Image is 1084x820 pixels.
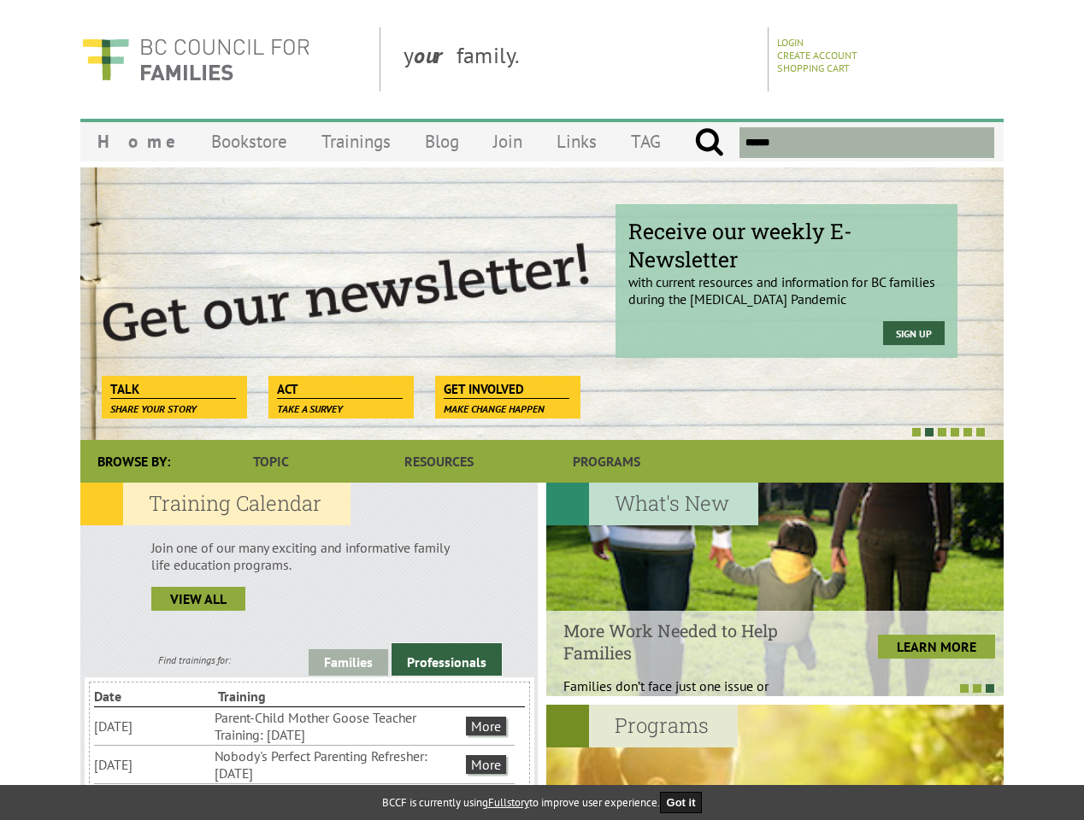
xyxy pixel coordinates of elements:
[277,402,343,415] span: Take a survey
[268,376,411,400] a: Act Take a survey
[777,36,804,49] a: Login
[444,402,545,415] span: Make change happen
[102,376,244,400] a: Talk Share your story
[614,121,678,161] a: TAG
[218,686,339,706] li: Training
[523,440,691,483] a: Programs
[546,705,738,747] h2: Programs
[444,380,569,399] span: Get Involved
[277,380,403,399] span: Act
[309,649,388,676] a: Families
[466,755,506,774] a: More
[546,483,758,525] h2: What's New
[94,686,215,706] li: Date
[80,653,309,666] div: Find trainings for:
[777,61,850,74] a: Shopping Cart
[539,121,614,161] a: Links
[563,619,819,664] h4: More Work Needed to Help Families
[390,27,769,91] div: y family.
[215,746,462,783] li: Nobody's Perfect Parenting Refresher: [DATE]
[80,483,351,525] h2: Training Calendar
[194,121,304,161] a: Bookstore
[563,677,819,712] p: Families don’t face just one issue or problem;...
[151,539,467,573] p: Join one of our many exciting and informative family life education programs.
[355,440,522,483] a: Resources
[694,127,724,158] input: Submit
[466,717,506,735] a: More
[883,321,945,345] a: Sign Up
[408,121,476,161] a: Blog
[110,380,236,399] span: Talk
[488,795,529,810] a: Fullstory
[435,376,578,400] a: Get Involved Make change happen
[94,716,211,736] li: [DATE]
[151,587,245,611] a: view all
[392,643,502,676] a: Professionals
[628,217,945,273] span: Receive our weekly E-Newsletter
[80,121,194,161] a: Home
[80,440,187,483] div: Browse By:
[215,707,462,745] li: Parent-Child Mother Goose Teacher Training: [DATE]
[94,754,211,775] li: [DATE]
[660,792,703,813] button: Got it
[777,49,857,61] a: Create Account
[476,121,539,161] a: Join
[304,121,408,161] a: Trainings
[878,635,995,659] a: LEARN MORE
[414,41,457,69] strong: our
[80,27,311,91] img: BC Council for FAMILIES
[110,402,197,415] span: Share your story
[187,440,355,483] a: Topic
